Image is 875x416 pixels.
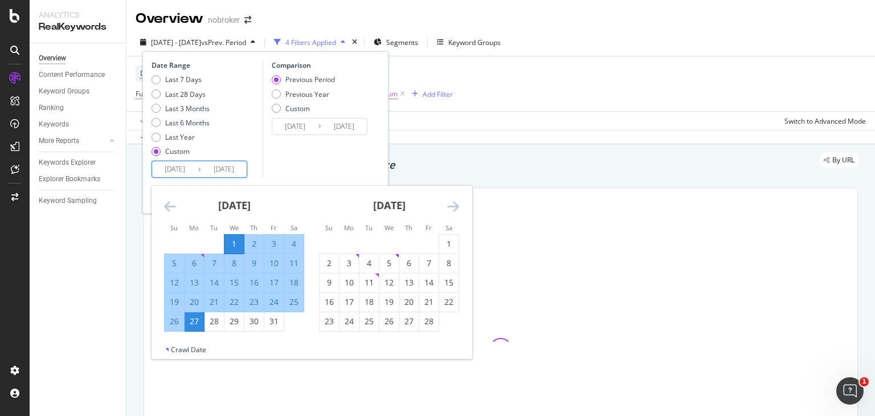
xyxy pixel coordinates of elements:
td: Selected. Wednesday, January 22, 2025 [224,292,244,312]
td: Selected. Friday, January 10, 2025 [264,254,284,273]
div: More Reports [39,135,79,147]
td: Choose Monday, February 3, 2025 as your check-in date. It’s available. [340,254,359,273]
small: Th [405,223,412,232]
div: 13 [399,277,419,288]
td: Choose Tuesday, February 11, 2025 as your check-in date. It’s available. [359,273,379,292]
span: 1 [860,377,869,386]
div: Move backward to switch to the previous month. [164,199,176,214]
div: Add Filter [423,89,453,99]
div: 15 [439,277,459,288]
td: Choose Thursday, February 20, 2025 as your check-in date. It’s available. [399,292,419,312]
div: 18 [284,277,304,288]
div: 4 [284,238,304,250]
td: Selected. Wednesday, January 15, 2025 [224,273,244,292]
a: Keywords Explorer [39,157,118,169]
td: Choose Sunday, February 2, 2025 as your check-in date. It’s available. [320,254,340,273]
td: Selected as end date. Monday, January 27, 2025 [185,312,205,331]
input: Start Date [272,119,318,134]
div: 31 [264,316,284,327]
span: By URL [832,157,854,164]
td: Choose Wednesday, January 29, 2025 as your check-in date. It’s available. [224,312,244,331]
td: Selected. Monday, January 20, 2025 [185,292,205,312]
div: Comparison [272,60,371,70]
div: 17 [264,277,284,288]
td: Choose Monday, February 24, 2025 as your check-in date. It’s available. [340,312,359,331]
button: 4 Filters Applied [269,33,350,51]
button: Add Filter [407,87,453,101]
div: 3 [264,238,284,250]
div: 30 [244,316,264,327]
td: Selected. Monday, January 13, 2025 [185,273,205,292]
td: Selected. Thursday, January 2, 2025 [244,234,264,254]
td: Choose Monday, February 17, 2025 as your check-in date. It’s available. [340,292,359,312]
div: Move forward to switch to the next month. [447,199,459,214]
button: Segments [369,33,423,51]
td: Selected. Sunday, January 26, 2025 [165,312,185,331]
div: 26 [379,316,399,327]
td: Selected. Saturday, January 18, 2025 [284,273,304,292]
div: Crawl Date [171,345,206,354]
td: Choose Friday, February 28, 2025 as your check-in date. It’s available. [419,312,439,331]
button: Apply [136,112,169,130]
span: Segments [386,38,418,47]
div: 16 [244,277,264,288]
div: 1 [224,238,244,250]
div: 7 [205,258,224,269]
div: 13 [185,277,204,288]
div: 9 [320,277,339,288]
td: Selected. Wednesday, January 8, 2025 [224,254,244,273]
div: Analytics [39,9,117,21]
div: 22 [224,296,244,308]
div: 16 [320,296,339,308]
span: [DATE] - [DATE] [151,38,201,47]
div: Previous Year [272,89,335,99]
td: Choose Saturday, February 22, 2025 as your check-in date. It’s available. [439,292,459,312]
strong: [DATE] [218,198,251,212]
td: Choose Wednesday, February 26, 2025 as your check-in date. It’s available. [379,312,399,331]
td: Choose Tuesday, January 28, 2025 as your check-in date. It’s available. [205,312,224,331]
div: 24 [340,316,359,327]
a: Keyword Sampling [39,195,118,207]
div: arrow-right-arrow-left [244,16,251,24]
div: Content Performance [39,69,105,81]
a: Content Performance [39,69,118,81]
td: Selected. Sunday, January 12, 2025 [165,273,185,292]
div: 2 [320,258,339,269]
small: Th [250,223,257,232]
div: Last Year [152,132,210,142]
a: Ranking [39,102,118,114]
div: 24 [264,296,284,308]
small: Tu [210,223,218,232]
div: RealKeywords [39,21,117,34]
div: 10 [340,277,359,288]
a: More Reports [39,135,107,147]
td: Choose Wednesday, February 19, 2025 as your check-in date. It’s available. [379,292,399,312]
td: Choose Tuesday, February 18, 2025 as your check-in date. It’s available. [359,292,379,312]
div: 8 [224,258,244,269]
div: Last 6 Months [165,118,210,128]
td: Choose Sunday, February 23, 2025 as your check-in date. It’s available. [320,312,340,331]
div: 21 [419,296,439,308]
div: 8 [439,258,459,269]
a: Keyword Groups [39,85,118,97]
td: Selected. Tuesday, January 7, 2025 [205,254,224,273]
div: Ranking [39,102,64,114]
div: Previous Year [285,89,329,99]
small: Fr [426,223,432,232]
span: Full URL [136,89,161,99]
small: Mo [344,223,354,232]
td: Choose Sunday, February 9, 2025 as your check-in date. It’s available. [320,273,340,292]
td: Choose Saturday, February 15, 2025 as your check-in date. It’s available. [439,273,459,292]
div: 2 [244,238,264,250]
td: Selected as start date. Wednesday, January 1, 2025 [224,234,244,254]
input: End Date [201,161,247,177]
td: Selected. Thursday, January 23, 2025 [244,292,264,312]
div: Custom [285,104,310,113]
div: 9 [244,258,264,269]
small: Sa [291,223,297,232]
div: Last 3 Months [165,104,210,113]
div: 15 [224,277,244,288]
div: 4 Filters Applied [285,38,336,47]
div: 22 [439,296,459,308]
div: Overview [39,52,66,64]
